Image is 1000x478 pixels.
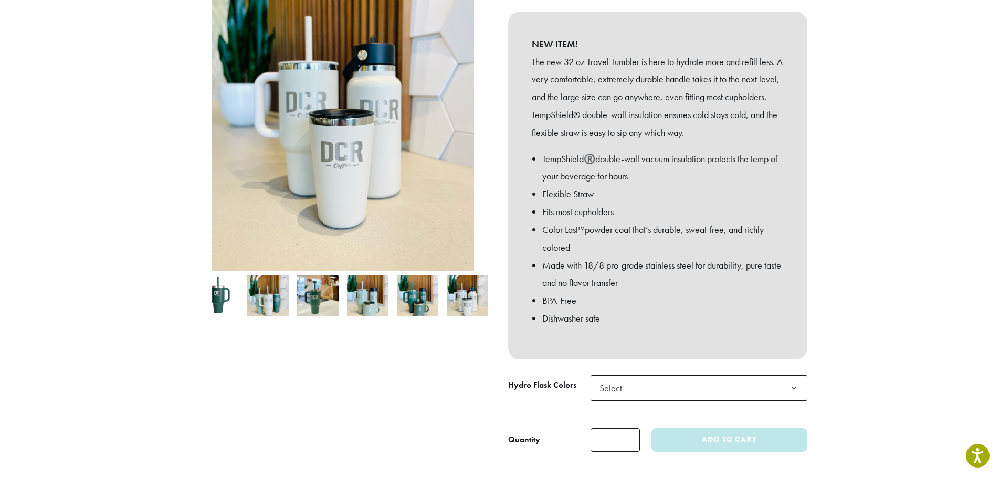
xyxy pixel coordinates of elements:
[397,275,438,316] img: 32 oz Hydro Flask Travel Tumbler - Image 5
[542,150,784,186] li: TempShield double-wall vacuum insulation protects the temp of your beverage for hours
[542,203,784,221] li: Fits most cupholders
[542,221,784,257] li: Color Last powder coat that’s durable, sweat-free, and richly colored
[591,375,807,401] span: Select
[297,275,339,316] img: 32 oz Hydro Flask Travel Tumbler - Image 3
[508,378,591,393] label: Hydro Flask Colors
[247,275,289,316] img: 32 oz Hydro Flask Travel Tumbler - Image 2
[651,428,807,452] button: Add to cart
[595,378,633,398] span: Select
[347,275,388,316] img: 32 oz Hydro Flask Travel Tumbler - Image 4
[447,275,488,316] img: 32 oz Hydro Flask Travel Tumbler - Image 6
[532,53,784,142] p: The new 32 oz Travel Tumbler is here to hydrate more and refill less. A very comfortable, extreme...
[578,224,585,236] span: ™
[197,275,239,316] img: 32 oz Hydro Flask Travel Tumbler
[532,35,784,53] b: NEW ITEM!
[542,185,784,203] li: Flexible Straw
[542,292,784,310] li: BPA-Free
[584,153,595,165] span: ®️
[542,310,784,327] li: Dishwasher safe
[591,428,640,452] input: Product quantity
[508,433,540,446] div: Quantity
[542,257,784,292] li: Made with 18/8 pro-grade stainless steel for durability, pure taste and no flavor transfer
